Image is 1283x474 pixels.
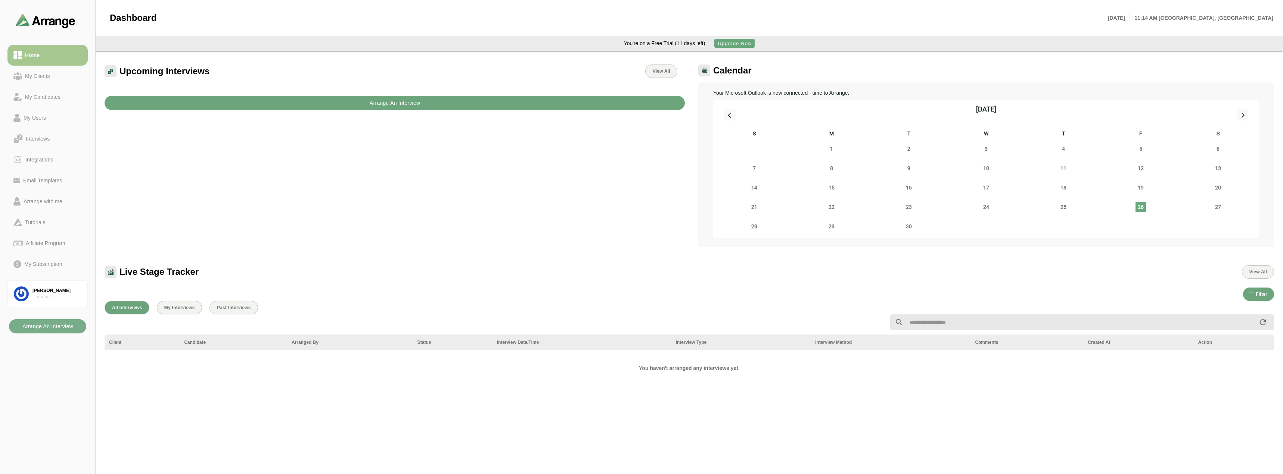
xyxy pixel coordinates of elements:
button: My Interviews [157,301,202,314]
h2: You haven't arranged any interviews yet. [402,364,976,373]
span: Sunday, September 21, 2025 [749,202,759,212]
span: Friday, September 12, 2025 [1136,163,1146,173]
img: arrangeai-name-small-logo.4d2b8aee.svg [16,13,75,28]
div: Home [22,51,43,60]
div: My Subscription [21,260,65,269]
div: Integrations [22,155,56,164]
div: Created At [1088,339,1189,346]
div: Client [109,339,175,346]
button: Arrange An Interview [9,319,86,333]
a: [PERSON_NAME]Personal [7,280,88,307]
button: All Interviews [105,301,149,314]
a: Integrations [7,149,88,170]
div: Tutorials [22,218,48,227]
div: Action [1198,339,1270,346]
span: Friday, September 5, 2025 [1136,144,1146,154]
span: My Interviews [164,305,195,310]
span: Monday, September 22, 2025 [826,202,837,212]
div: Comments [975,339,1079,346]
div: Arranged By [292,339,408,346]
div: [DATE] [976,104,996,114]
a: My Candidates [7,87,88,107]
span: Dashboard [110,12,156,23]
span: Monday, September 1, 2025 [826,144,837,154]
div: My Clients [22,72,53,81]
div: My Users [21,113,49,122]
div: Interview Method [815,339,966,346]
span: Monday, September 15, 2025 [826,182,837,193]
a: Interviews [7,128,88,149]
a: Tutorials [7,212,88,233]
a: My Users [7,107,88,128]
b: Arrange An Interview [22,319,73,333]
span: Live Stage Tracker [119,266,199,277]
div: F [1102,129,1180,139]
span: Tuesday, September 2, 2025 [904,144,914,154]
button: Filter [1243,288,1274,301]
span: Saturday, September 20, 2025 [1213,182,1223,193]
span: Wednesday, September 3, 2025 [981,144,991,154]
i: appended action [1258,318,1267,327]
a: Affiliate Program [7,233,88,254]
span: Monday, September 8, 2025 [826,163,837,173]
p: 11:14 AM [GEOGRAPHIC_DATA], [GEOGRAPHIC_DATA] [1130,13,1273,22]
div: My Candidates [22,92,63,101]
span: Thursday, September 18, 2025 [1058,182,1069,193]
span: Sunday, September 28, 2025 [749,221,759,232]
button: Arrange An Interview [105,96,685,110]
span: Thursday, September 4, 2025 [1058,144,1069,154]
b: Arrange An Interview [369,96,420,110]
div: T [1025,129,1102,139]
span: Tuesday, September 23, 2025 [904,202,914,212]
span: Wednesday, September 24, 2025 [981,202,991,212]
p: [DATE] [1108,13,1130,22]
span: Saturday, September 27, 2025 [1213,202,1223,212]
span: Filter [1255,292,1267,297]
span: Calendar [713,65,752,76]
span: Sunday, September 7, 2025 [749,163,759,173]
div: W [947,129,1025,139]
a: My Clients [7,66,88,87]
span: Upcoming Interviews [119,66,209,77]
div: T [870,129,947,139]
a: Arrange with me [7,191,88,212]
span: Wednesday, September 10, 2025 [981,163,991,173]
span: Wednesday, September 17, 2025 [981,182,991,193]
div: Interview Date/Time [497,339,667,346]
span: Saturday, September 6, 2025 [1213,144,1223,154]
div: Personal [32,294,81,300]
span: Monday, September 29, 2025 [826,221,837,232]
span: Upgrade Now [717,41,752,46]
div: Arrange with me [21,197,65,206]
span: Thursday, September 25, 2025 [1058,202,1069,212]
div: Interview Type [676,339,807,346]
span: Friday, September 19, 2025 [1136,182,1146,193]
div: S [715,129,793,139]
a: My Subscription [7,254,88,274]
button: View All [1242,265,1274,279]
div: Interviews [23,134,53,143]
div: Candidate [184,339,283,346]
span: Tuesday, September 9, 2025 [904,163,914,173]
span: Sunday, September 14, 2025 [749,182,759,193]
a: View All [645,65,677,78]
a: Email Templates [7,170,88,191]
div: Email Templates [20,176,65,185]
button: Upgrade Now [714,39,755,48]
span: Tuesday, September 30, 2025 [904,221,914,232]
div: [PERSON_NAME] [32,288,81,294]
div: You're on a Free Trial (11 days left) [624,39,705,47]
span: Tuesday, September 16, 2025 [904,182,914,193]
div: Affiliate Program [23,239,68,248]
span: View All [652,69,670,74]
span: Saturday, September 13, 2025 [1213,163,1223,173]
div: S [1180,129,1257,139]
a: Home [7,45,88,66]
span: Thursday, September 11, 2025 [1058,163,1069,173]
span: All Interviews [112,305,142,310]
p: Your Microsoft Outlook is now connected - time to Arrange. [713,88,1259,97]
div: M [793,129,870,139]
span: Past Interviews [217,305,251,310]
div: Status [417,339,488,346]
span: Friday, September 26, 2025 [1136,202,1146,212]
